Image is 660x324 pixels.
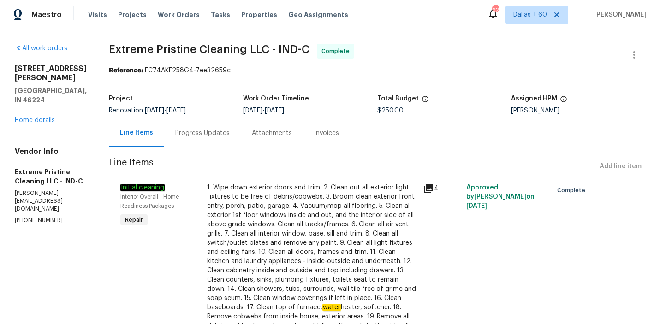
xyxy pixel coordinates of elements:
[109,66,645,75] div: EC74AKF258G4-7ee32659c
[109,44,309,55] span: Extreme Pristine Cleaning LLC - IND-C
[88,10,107,19] span: Visits
[158,10,200,19] span: Work Orders
[466,184,535,209] span: Approved by [PERSON_NAME] on
[31,10,62,19] span: Maestro
[513,10,547,19] span: Dallas + 60
[557,186,589,195] span: Complete
[15,86,87,105] h5: [GEOGRAPHIC_DATA], IN 46224
[314,129,339,138] div: Invoices
[15,167,87,186] h5: Extreme Pristine Cleaning LLC - IND-C
[243,95,309,102] h5: Work Order Timeline
[288,10,348,19] span: Geo Assignments
[121,215,147,224] span: Repair
[166,107,186,114] span: [DATE]
[511,95,557,102] h5: Assigned HPM
[120,128,153,137] div: Line Items
[175,129,230,138] div: Progress Updates
[243,107,284,114] span: -
[511,107,645,114] div: [PERSON_NAME]
[211,12,230,18] span: Tasks
[109,158,596,175] span: Line Items
[265,107,284,114] span: [DATE]
[15,189,87,213] p: [PERSON_NAME][EMAIL_ADDRESS][DOMAIN_NAME]
[322,304,341,311] em: water
[321,47,353,56] span: Complete
[15,64,87,82] h2: [STREET_ADDRESS][PERSON_NAME]
[109,107,186,114] span: Renovation
[466,203,487,209] span: [DATE]
[377,95,419,102] h5: Total Budget
[145,107,164,114] span: [DATE]
[243,107,262,114] span: [DATE]
[241,10,277,19] span: Properties
[422,95,429,107] span: The total cost of line items that have been proposed by Opendoor. This sum includes line items th...
[15,117,55,124] a: Home details
[252,129,292,138] div: Attachments
[377,107,404,114] span: $250.00
[109,67,143,74] b: Reference:
[145,107,186,114] span: -
[120,194,179,209] span: Interior Overall - Home Readiness Packages
[15,147,87,156] h4: Vendor Info
[15,45,67,52] a: All work orders
[109,95,133,102] h5: Project
[560,95,567,107] span: The hpm assigned to this work order.
[423,183,461,194] div: 4
[590,10,646,19] span: [PERSON_NAME]
[492,6,499,15] div: 627
[120,184,165,191] em: Initial cleaning
[15,217,87,224] p: [PHONE_NUMBER]
[118,10,147,19] span: Projects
